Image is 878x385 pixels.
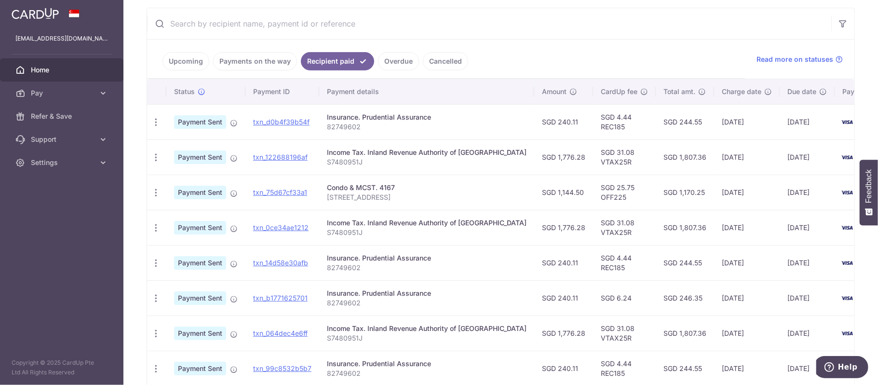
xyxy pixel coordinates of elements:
[656,139,714,175] td: SGD 1,807.36
[253,259,308,267] a: txn_14d58e30afb
[327,333,527,343] p: S7480951J
[253,364,311,372] a: txn_99c8532b5b7
[780,175,835,210] td: [DATE]
[327,218,527,228] div: Income Tax. Inland Revenue Authority of [GEOGRAPHIC_DATA]
[534,210,593,245] td: SGD 1,776.28
[714,175,780,210] td: [DATE]
[31,158,95,167] span: Settings
[253,223,309,232] a: txn_0ce34ae1212
[714,210,780,245] td: [DATE]
[174,87,195,96] span: Status
[534,316,593,351] td: SGD 1,776.28
[534,104,593,139] td: SGD 240.11
[593,139,656,175] td: SGD 31.08 VTAX25R
[780,210,835,245] td: [DATE]
[174,327,226,340] span: Payment Sent
[780,316,835,351] td: [DATE]
[327,112,527,122] div: Insurance. Prudential Assurance
[174,291,226,305] span: Payment Sent
[174,362,226,375] span: Payment Sent
[593,210,656,245] td: SGD 31.08 VTAX25R
[253,118,310,126] a: txn_d0b4f39b54f
[147,8,831,39] input: Search by recipient name, payment id or reference
[593,316,656,351] td: SGD 31.08 VTAX25R
[327,359,527,369] div: Insurance. Prudential Assurance
[780,104,835,139] td: [DATE]
[31,135,95,144] span: Support
[756,55,843,64] a: Read more on statuses
[837,292,857,304] img: Bank Card
[714,139,780,175] td: [DATE]
[534,245,593,280] td: SGD 240.11
[253,153,308,161] a: txn_122688196af
[656,245,714,280] td: SGD 244.55
[327,298,527,308] p: 82749602
[12,8,59,19] img: CardUp
[534,280,593,316] td: SGD 240.11
[837,187,857,198] img: Bank Card
[656,104,714,139] td: SGD 244.55
[213,52,297,70] a: Payments on the way
[327,253,527,263] div: Insurance. Prudential Assurance
[15,34,108,43] p: [EMAIL_ADDRESS][DOMAIN_NAME]
[327,289,527,298] div: Insurance. Prudential Assurance
[253,329,308,337] a: txn_064dec4e6ff
[245,79,319,104] th: Payment ID
[787,87,816,96] span: Due date
[174,256,226,270] span: Payment Sent
[714,104,780,139] td: [DATE]
[837,116,857,128] img: Bank Card
[860,160,878,225] button: Feedback - Show survey
[327,122,527,132] p: 82749602
[162,52,209,70] a: Upcoming
[31,111,95,121] span: Refer & Save
[780,245,835,280] td: [DATE]
[816,356,868,380] iframe: Opens a widget where you can find more information
[837,328,857,339] img: Bank Card
[327,183,527,192] div: Condo & MCST. 4167
[319,79,534,104] th: Payment details
[780,280,835,316] td: [DATE]
[301,52,374,70] a: Recipient paid
[837,151,857,163] img: Bank Card
[864,169,873,203] span: Feedback
[327,148,527,157] div: Income Tax. Inland Revenue Authority of [GEOGRAPHIC_DATA]
[378,52,419,70] a: Overdue
[593,104,656,139] td: SGD 4.44 REC185
[714,280,780,316] td: [DATE]
[327,263,527,273] p: 82749602
[253,188,307,196] a: txn_75d67cf33a1
[601,87,637,96] span: CardUp fee
[534,175,593,210] td: SGD 1,144.50
[31,88,95,98] span: Pay
[174,186,226,199] span: Payment Sent
[542,87,567,96] span: Amount
[327,157,527,167] p: S7480951J
[837,257,857,269] img: Bank Card
[253,294,308,302] a: txn_b1771625701
[593,245,656,280] td: SGD 4.44 REC185
[714,245,780,280] td: [DATE]
[327,228,527,237] p: S7480951J
[756,55,833,64] span: Read more on statuses
[656,316,714,351] td: SGD 1,807.36
[174,221,226,234] span: Payment Sent
[663,87,695,96] span: Total amt.
[837,222,857,234] img: Bank Card
[714,316,780,351] td: [DATE]
[327,324,527,333] div: Income Tax. Inland Revenue Authority of [GEOGRAPHIC_DATA]
[327,369,527,378] p: 82749602
[780,139,835,175] td: [DATE]
[31,65,95,75] span: Home
[327,192,527,202] p: [STREET_ADDRESS]
[423,52,468,70] a: Cancelled
[656,210,714,245] td: SGD 1,807.36
[174,151,226,164] span: Payment Sent
[593,175,656,210] td: SGD 25.75 OFF225
[722,87,761,96] span: Charge date
[534,139,593,175] td: SGD 1,776.28
[656,175,714,210] td: SGD 1,170.25
[656,280,714,316] td: SGD 246.35
[174,115,226,129] span: Payment Sent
